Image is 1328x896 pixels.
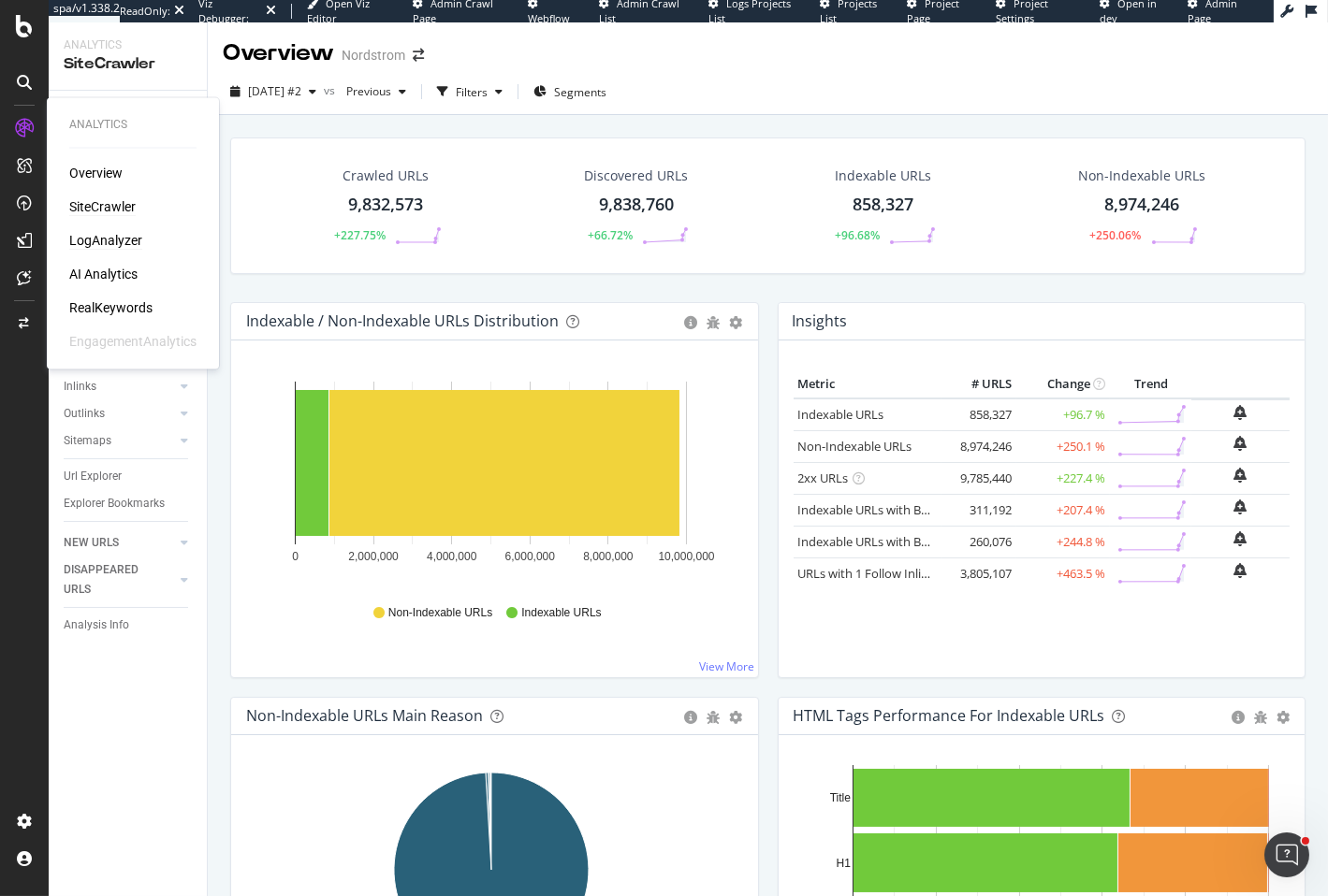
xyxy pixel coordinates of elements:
div: Analytics [69,117,197,133]
div: +66.72% [588,227,633,243]
a: Overview [69,164,123,182]
div: SiteCrawler [64,53,192,75]
div: Sitemaps [64,431,111,451]
div: bug [708,711,721,724]
button: Segments [526,77,614,107]
a: Sitemaps [64,431,175,451]
td: +463.5 % [1016,557,1110,589]
a: Indexable URLs [798,406,884,423]
td: 8,974,246 [941,430,1016,462]
span: vs [324,82,339,98]
div: Url Explorer [64,467,122,486]
td: +207.4 % [1016,494,1110,526]
div: Outlinks [64,404,105,424]
div: Overview [223,37,334,69]
div: circle-info [685,711,698,724]
div: bell-plus [1234,436,1248,451]
td: 311,192 [941,494,1016,526]
div: bell-plus [1234,468,1248,483]
iframe: Intercom live chat [1264,832,1309,877]
div: Indexable URLs [836,166,932,185]
div: circle-info [1232,711,1245,724]
span: Indexable URLs [521,605,601,621]
div: HTML Tags Performance for Indexable URLs [794,706,1105,725]
div: NEW URLS [64,533,119,553]
div: Nordstrom [342,46,405,65]
div: gear [730,316,743,329]
a: Outlinks [64,404,175,424]
div: Discovered URLs [585,166,689,185]
a: Explorer Bookmarks [64,494,194,513]
span: Webflow [528,11,570,25]
div: Analytics [64,37,192,53]
td: 9,785,440 [941,462,1016,494]
span: Non-Indexable URLs [388,605,492,621]
div: gear [1277,711,1290,724]
button: Previous [339,77,414,107]
div: Inlinks [64,377,96,397]
td: +96.7 % [1016,398,1110,431]
div: 9,832,573 [349,193,424,217]
text: 8,000,000 [583,550,634,563]
button: Filters [430,77,510,107]
text: Title [829,791,851,804]
div: DISAPPEARED URLS [64,560,158,600]
div: bell-plus [1234,405,1248,420]
a: View More [700,658,755,674]
div: Explorer Bookmarks [64,494,165,513]
div: gear [730,711,743,724]
td: +227.4 % [1016,462,1110,494]
text: 2,000,000 [348,550,399,563]
td: 858,327 [941,398,1016,431]
span: Previous [339,83,391,99]
div: Filters [456,84,488,100]
a: RealKeywords [69,298,153,317]
div: bell-plus [1234,499,1248,514]
a: URLs with 1 Follow Inlink [798,565,936,582]
div: Indexable / Non-Indexable URLs Distribution [246,311,559,330]
a: Indexable URLs with Bad H1 [798,501,955,518]
div: +96.68% [835,227,880,243]
div: 8,974,246 [1104,193,1179,217]
text: 0 [292,550,299,563]
text: 10,000,000 [658,550,714,563]
div: bug [708,316,721,329]
a: SiteCrawler [69,197,136,216]
div: ReadOnly: [120,4,170,19]
button: [DATE] #2 [223,77,324,107]
a: 2xx URLs [798,470,849,486]
div: circle-info [685,316,698,329]
div: Analysis Info [64,615,129,635]
td: 260,076 [941,526,1016,557]
div: Non-Indexable URLs [1078,166,1205,185]
svg: A chart. [246,370,737,587]
a: NEW URLS [64,533,175,553]
text: H1 [836,857,851,870]
div: +227.75% [334,227,386,243]
div: arrow-right-arrow-left [413,49,424,62]
a: Url Explorer [64,467,194,486]
text: 4,000,000 [427,550,477,563]
a: Analysis Info [64,615,194,635]
div: Non-Indexable URLs Main Reason [246,706,483,725]
a: DISAPPEARED URLS [64,560,175,600]
a: EngagementAnalytics [69,332,197,351]
div: +250.06% [1090,227,1142,243]
div: bell-plus [1234,563,1248,578]
th: # URLS [941,370,1016,398]
span: 2025 Oct. 2nd #2 [248,83,301,99]
a: LogAnalyzer [69,231,142,250]
div: 858,327 [854,193,914,217]
th: Metric [794,370,942,398]
a: AI Analytics [69,265,138,283]
div: Crawled URLs [343,166,430,185]
div: bell-plus [1234,531,1248,546]
th: Trend [1110,370,1191,398]
a: Inlinks [64,377,175,397]
h4: Insights [793,309,848,334]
